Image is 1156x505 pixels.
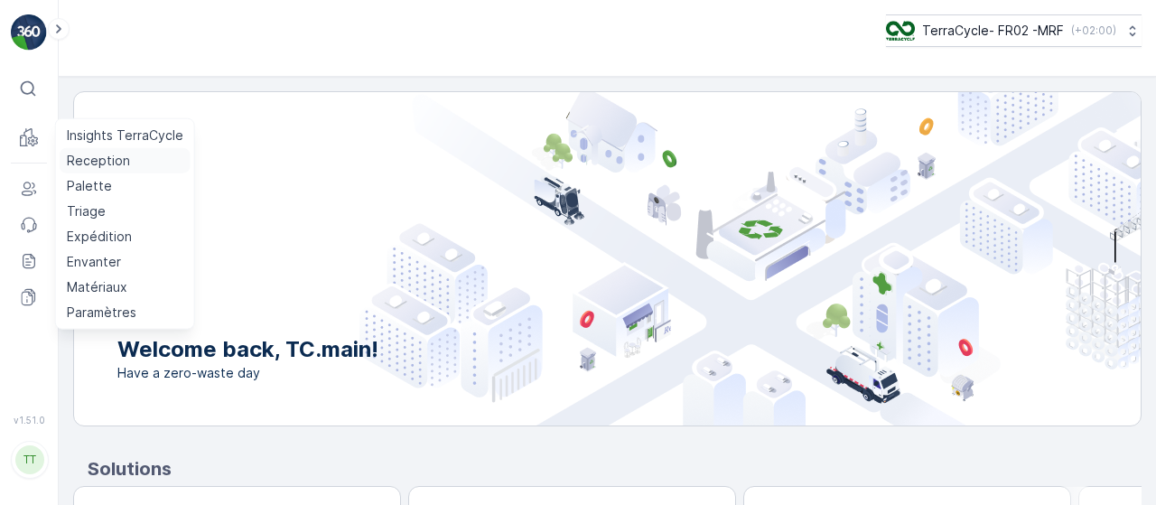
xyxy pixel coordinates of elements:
span: Have a zero-waste day [117,364,378,382]
div: TT [15,445,44,474]
button: TerraCycle- FR02 -MRF(+02:00) [886,14,1142,47]
span: v 1.51.0 [11,415,47,426]
button: TT [11,429,47,491]
p: Solutions [88,455,1142,482]
p: TerraCycle- FR02 -MRF [922,22,1064,40]
img: terracycle.png [886,21,915,41]
img: logo [11,14,47,51]
p: ( +02:00 ) [1071,23,1116,38]
p: Welcome back, TC.main! [117,335,378,364]
img: city illustration [359,92,1141,426]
